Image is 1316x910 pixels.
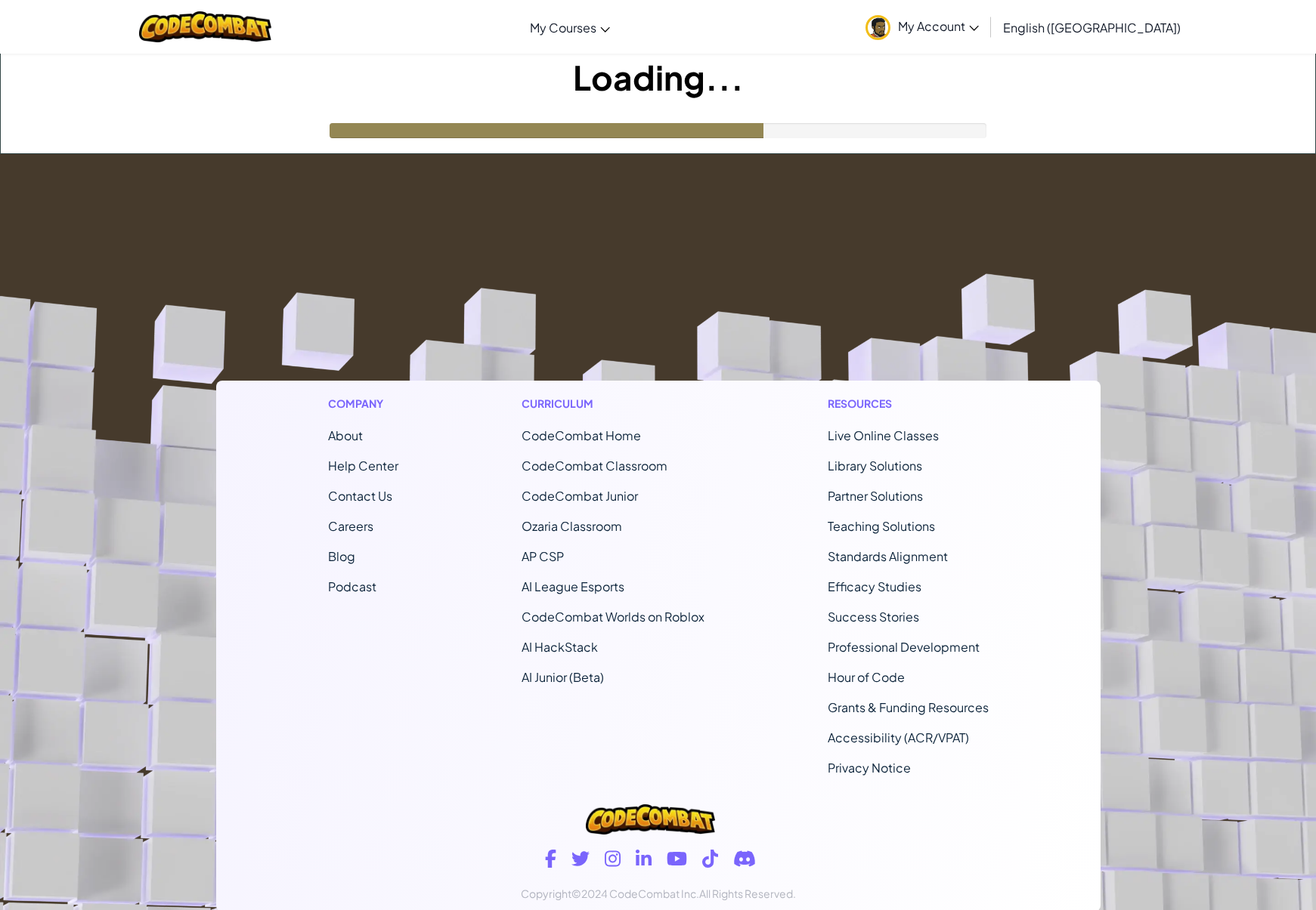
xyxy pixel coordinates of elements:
a: Podcast [328,578,376,594]
a: Library Solutions [828,458,922,474]
a: Partner Solutions [828,488,923,504]
h1: Curriculum [522,396,704,412]
a: Careers [328,518,373,534]
a: CodeCombat Worlds on Roblox [522,609,704,625]
span: Contact Us [328,488,392,504]
a: English ([GEOGRAPHIC_DATA]) [996,7,1188,48]
a: Ozaria Classroom [522,518,622,534]
a: Teaching Solutions [828,518,935,534]
h1: Resources [828,396,989,412]
a: Blog [328,548,355,564]
a: AI HackStack [522,639,598,655]
a: Professional Development [828,639,980,655]
span: All Rights Reserved. [699,887,796,900]
a: Grants & Funding Resources [828,699,989,715]
a: Privacy Notice [828,760,911,776]
h1: Company [328,396,398,412]
span: My Courses [530,20,596,35]
a: CodeCombat Junior [522,488,638,504]
img: CodeCombat logo [139,11,271,42]
a: AP CSP [522,548,564,564]
a: Help Center [328,458,398,474]
a: Standards Alignment [828,548,948,564]
a: About [328,427,363,443]
a: My Courses [522,7,618,48]
h1: Loading... [1,54,1315,100]
span: ©2024 CodeCombat Inc. [571,887,699,900]
a: AI League Esports [522,578,624,594]
a: Success Stories [828,609,919,625]
span: Copyright [521,887,571,900]
a: Accessibility (ACR/VPAT) [828,730,969,745]
a: CodeCombat Classroom [522,458,667,474]
a: Efficacy Studies [828,578,921,594]
img: CodeCombat logo [586,804,714,834]
a: My Account [858,3,986,51]
span: My Account [898,18,979,34]
a: AI Junior (Beta) [522,669,604,685]
span: CodeCombat Home [522,427,641,443]
img: avatar [865,15,890,40]
span: English ([GEOGRAPHIC_DATA]) [1003,20,1181,35]
a: Live Online Classes [828,427,939,443]
a: Hour of Code [828,669,905,685]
